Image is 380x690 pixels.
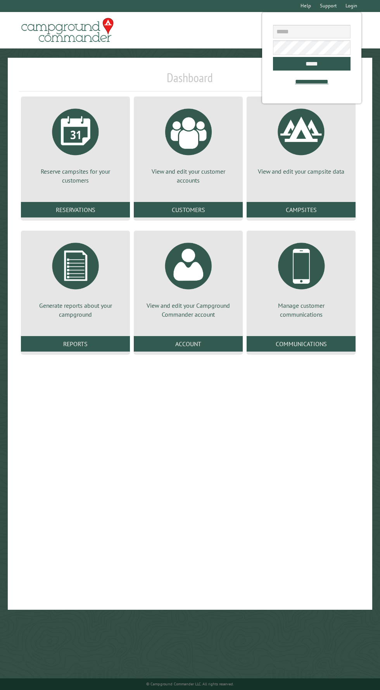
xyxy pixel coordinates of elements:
[146,681,234,687] small: © Campground Commander LLC. All rights reserved.
[134,336,243,352] a: Account
[143,103,233,185] a: View and edit your customer accounts
[256,237,346,319] a: Manage customer communications
[247,336,356,352] a: Communications
[247,202,356,217] a: Campsites
[143,301,233,319] p: View and edit your Campground Commander account
[19,15,116,45] img: Campground Commander
[134,202,243,217] a: Customers
[30,237,121,319] a: Generate reports about your campground
[256,167,346,176] p: View and edit your campsite data
[256,301,346,319] p: Manage customer communications
[30,167,121,185] p: Reserve campsites for your customers
[19,70,361,91] h1: Dashboard
[30,103,121,185] a: Reserve campsites for your customers
[143,167,233,185] p: View and edit your customer accounts
[30,301,121,319] p: Generate reports about your campground
[21,202,130,217] a: Reservations
[143,237,233,319] a: View and edit your Campground Commander account
[21,336,130,352] a: Reports
[256,103,346,176] a: View and edit your campsite data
